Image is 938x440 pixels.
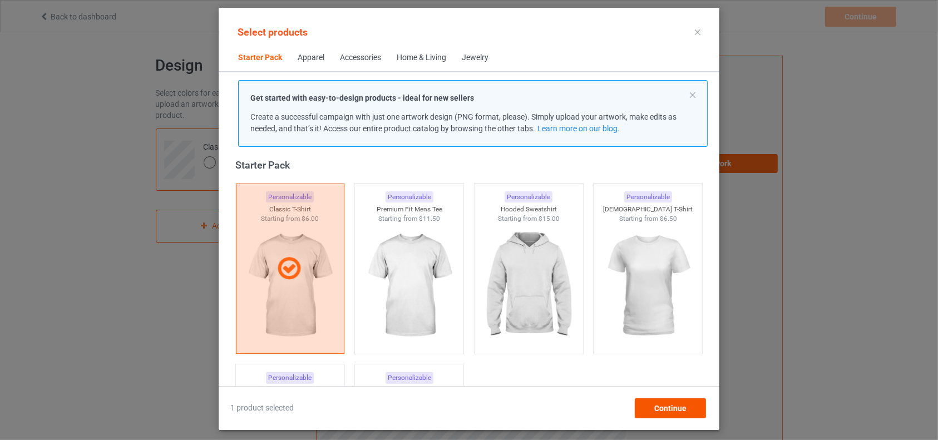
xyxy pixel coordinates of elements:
a: Learn more on our blog. [537,124,620,133]
span: 1 product selected [230,403,294,414]
div: Jewelry [462,52,488,63]
div: Personalizable [386,372,433,384]
div: Personalizable [266,372,314,384]
div: Home & Living [397,52,446,63]
div: Hooded Sweatshirt [475,205,583,214]
span: Select products [238,26,308,38]
div: [DEMOGRAPHIC_DATA] T-Shirt [594,205,702,214]
img: regular.jpg [359,224,459,348]
div: Starting from [594,214,702,224]
div: Personalizable [386,191,433,203]
strong: Get started with easy-to-design products - ideal for new sellers [250,93,474,102]
div: Personalizable [624,191,672,203]
span: Create a successful campaign with just one artwork design (PNG format, please). Simply upload you... [250,112,677,133]
div: Apparel [298,52,324,63]
img: regular.jpg [598,224,698,348]
div: V-Neck T-Shirt [236,386,344,395]
div: Continue [635,398,706,418]
div: Personalizable [505,191,552,203]
img: regular.jpg [479,224,579,348]
span: $15.00 [539,215,560,223]
div: Starting from [355,214,463,224]
span: $6.50 [660,215,677,223]
div: Starting from [475,214,583,224]
div: Starter Pack [235,159,708,171]
span: Starter Pack [230,45,290,71]
span: Continue [654,404,687,413]
div: Unisex Tank [355,386,463,395]
span: $11.50 [419,215,440,223]
div: Premium Fit Mens Tee [355,205,463,214]
div: Accessories [340,52,381,63]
